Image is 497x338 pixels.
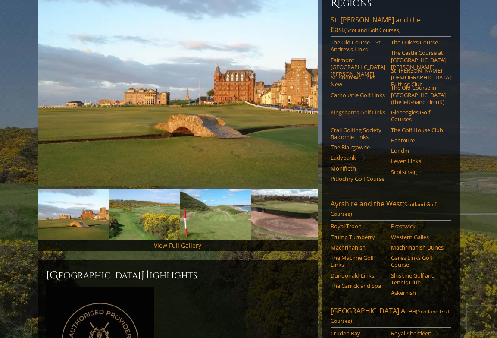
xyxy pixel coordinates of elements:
a: The Machrie Golf Links [331,254,385,269]
a: Shiskine Golf and Tennis Club [391,272,446,286]
a: Ayrshire and the West(Scotland Golf Courses) [331,199,451,221]
a: Gleneagles Golf Courses [391,109,446,123]
a: The Old Course – St. Andrews Links [331,39,385,53]
a: Lundin [391,147,446,154]
a: Fairmont [GEOGRAPHIC_DATA][PERSON_NAME] [331,57,385,78]
a: Machrihanish Dunes [391,244,446,251]
a: Royal Troon [331,223,385,230]
h2: [GEOGRAPHIC_DATA] ighlights [46,269,309,282]
a: Dundonald Links [331,272,385,279]
a: Trump Turnberry [331,234,385,240]
a: Askernish [391,289,446,296]
a: The Old Course in [GEOGRAPHIC_DATA] (the left-hand circuit) [391,84,446,105]
a: Carnoustie Golf Links [331,92,385,98]
a: Machrihanish [331,244,385,251]
a: The Blairgowrie [331,144,385,151]
a: St. [PERSON_NAME] [DEMOGRAPHIC_DATA]’ Putting Club [391,67,446,88]
a: Western Gailes [391,234,446,240]
a: St. [PERSON_NAME] and the East(Scotland Golf Courses) [331,15,451,37]
a: View Full Gallery [154,241,201,250]
a: The Duke’s Course [391,39,446,46]
span: (Scotland Golf Courses) [331,308,450,325]
a: [GEOGRAPHIC_DATA] Area(Scotland Golf Courses) [331,306,451,328]
a: Kingsbarns Golf Links [331,109,385,116]
a: Leven Links [391,158,446,164]
a: Ladybank [331,154,385,161]
span: (Scotland Golf Courses) [344,26,401,34]
span: (Scotland Golf Courses) [331,201,436,218]
a: The Carrick and Spa [331,282,385,289]
a: Prestwick [391,223,446,230]
span: H [141,269,150,282]
a: Pitlochry Golf Course [331,175,385,182]
a: Crail Golfing Society Balcomie Links [331,126,385,141]
a: The Golf House Club [391,126,446,133]
a: Cruden Bay [331,330,385,337]
a: Royal Aberdeen [391,330,446,337]
a: Panmure [391,137,446,144]
a: Monifieth [331,165,385,172]
a: The Castle Course at [GEOGRAPHIC_DATA][PERSON_NAME] [391,49,446,70]
a: Scotscraig [391,168,446,175]
a: St. Andrews Links–New [331,74,385,88]
a: Gailes Links Golf Course [391,254,446,269]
